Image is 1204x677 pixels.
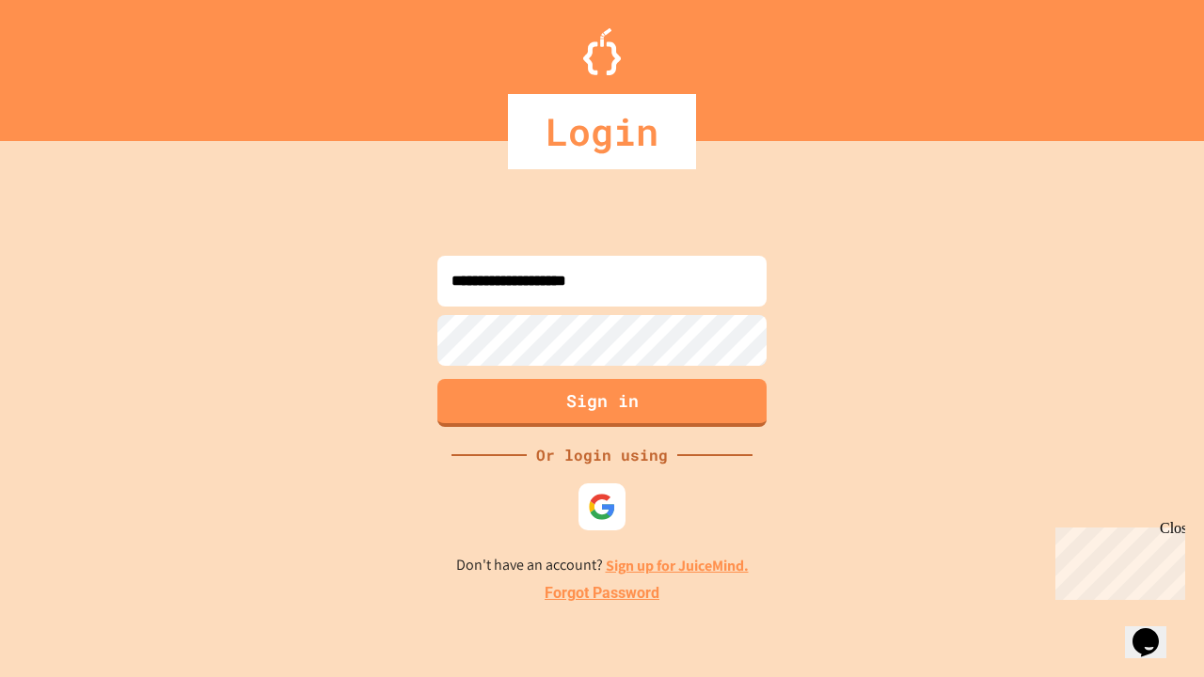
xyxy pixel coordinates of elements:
p: Don't have an account? [456,554,749,577]
div: Login [508,94,696,169]
iframe: chat widget [1048,520,1185,600]
div: Or login using [527,444,677,466]
div: Chat with us now!Close [8,8,130,119]
iframe: chat widget [1125,602,1185,658]
button: Sign in [437,379,767,427]
img: google-icon.svg [588,493,616,521]
img: Logo.svg [583,28,621,75]
a: Forgot Password [545,582,659,605]
a: Sign up for JuiceMind. [606,556,749,575]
